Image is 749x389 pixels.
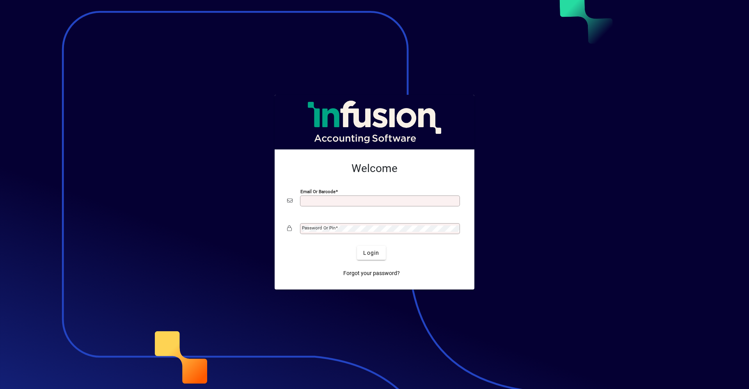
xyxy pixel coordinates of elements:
[287,162,462,175] h2: Welcome
[340,266,403,280] a: Forgot your password?
[302,225,335,231] mat-label: Password or Pin
[343,269,400,277] span: Forgot your password?
[357,246,385,260] button: Login
[300,189,335,194] mat-label: Email or Barcode
[363,249,379,257] span: Login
